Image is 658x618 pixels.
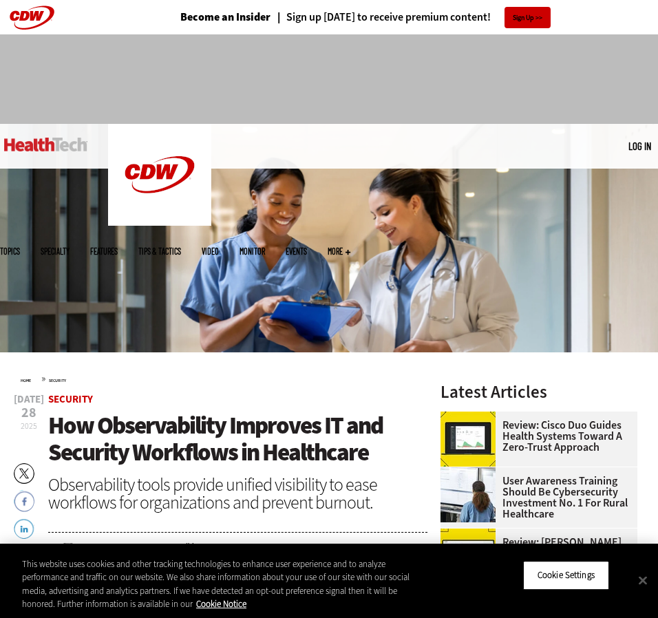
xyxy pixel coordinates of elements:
[523,561,609,590] button: Cookie Settings
[48,392,93,406] a: Security
[196,598,246,610] a: More information about your privacy
[441,420,629,453] a: Review: Cisco Duo Guides Health Systems Toward a Zero-Trust Approach
[441,412,502,423] a: Cisco Duo
[202,247,219,255] a: Video
[41,247,70,255] span: Specialty
[21,378,31,383] a: Home
[328,247,350,255] span: More
[78,48,580,110] iframe: advertisement
[21,420,37,431] span: 2025
[49,378,66,383] a: Security
[4,138,87,151] img: Home
[441,412,496,467] img: Cisco Duo
[441,467,496,522] img: Doctors reviewing information boards
[441,383,637,401] h3: Latest Articles
[628,140,651,152] a: Log in
[22,557,430,611] div: This website uses cookies and other tracking technologies to enhance user experience and to analy...
[441,476,629,520] a: User Awareness Training Should Be Cybersecurity Investment No. 1 for Rural Healthcare
[286,247,307,255] a: Events
[21,373,427,384] div: »
[90,247,118,255] a: Features
[505,7,551,28] a: Sign Up
[48,476,427,511] div: Observability tools provide unified visibility to ease workflows for organizations and prevent bu...
[108,215,211,229] a: CDW
[441,537,629,570] a: Review: [PERSON_NAME] Unified Endpoint Manager Eases Device Visibility
[240,247,265,255] a: MonITor
[441,467,502,478] a: Doctors reviewing information boards
[270,12,491,23] a: Sign up [DATE] to receive premium content!
[628,139,651,153] div: User menu
[628,565,658,595] button: Close
[108,124,211,226] img: Home
[138,247,181,255] a: Tips & Tactics
[14,394,44,405] span: [DATE]
[441,529,502,540] a: Ivanti Unified Endpoint Manager
[48,409,383,468] span: How Observability Improves IT and Security Workflows in Healthcare
[441,529,496,584] img: Ivanti Unified Endpoint Manager
[180,12,270,23] a: Become an Insider
[14,406,44,420] span: 28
